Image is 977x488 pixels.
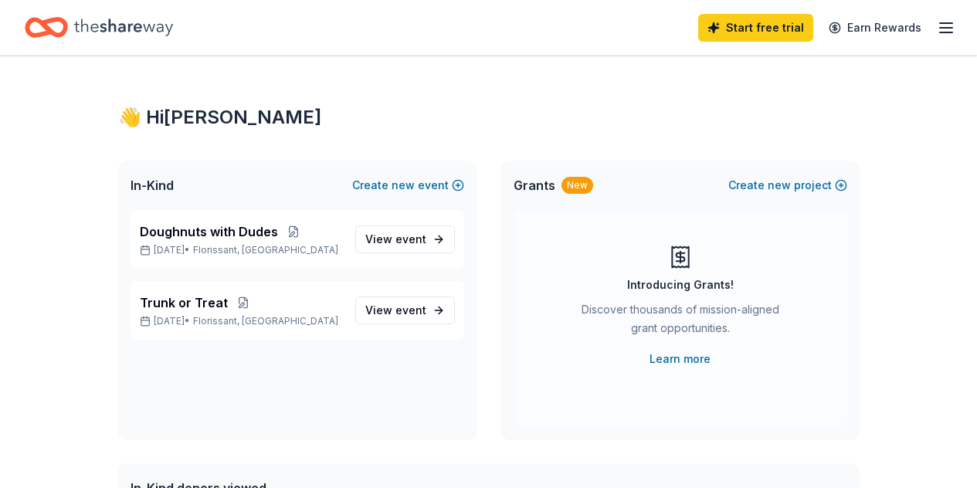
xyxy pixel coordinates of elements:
[698,14,813,42] a: Start free trial
[650,350,711,368] a: Learn more
[131,176,174,195] span: In-Kind
[561,177,593,194] div: New
[575,300,785,344] div: Discover thousands of mission-aligned grant opportunities.
[25,9,173,46] a: Home
[395,303,426,317] span: event
[193,315,338,327] span: Florissant, [GEOGRAPHIC_DATA]
[355,225,455,253] a: View event
[193,244,338,256] span: Florissant, [GEOGRAPHIC_DATA]
[514,176,555,195] span: Grants
[352,176,464,195] button: Createnewevent
[819,14,931,42] a: Earn Rewards
[365,230,426,249] span: View
[365,301,426,320] span: View
[392,176,415,195] span: new
[140,315,343,327] p: [DATE] •
[118,105,860,130] div: 👋 Hi [PERSON_NAME]
[140,293,228,312] span: Trunk or Treat
[355,297,455,324] a: View event
[768,176,791,195] span: new
[395,232,426,246] span: event
[140,244,343,256] p: [DATE] •
[728,176,847,195] button: Createnewproject
[140,222,278,241] span: Doughnuts with Dudes
[627,276,734,294] div: Introducing Grants!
